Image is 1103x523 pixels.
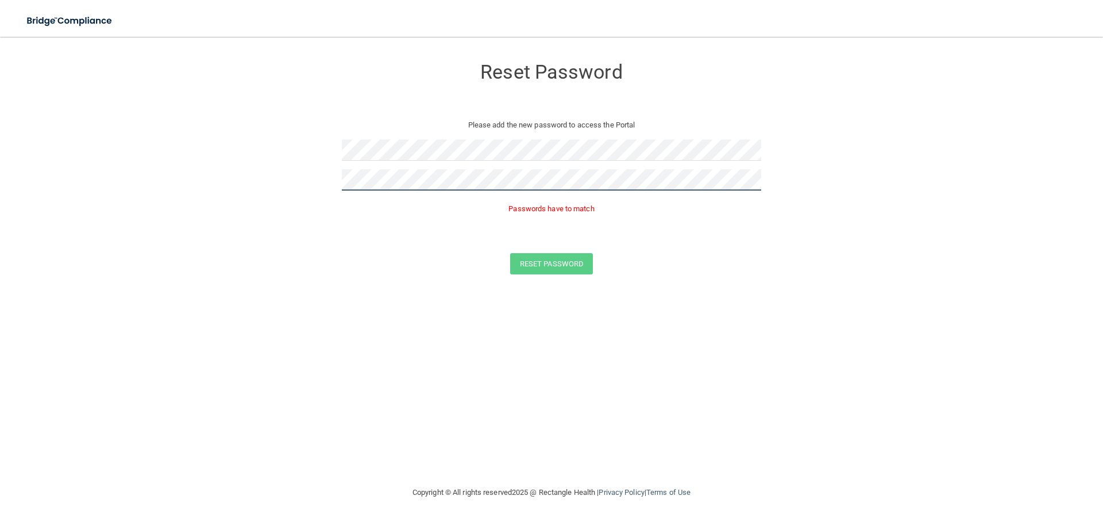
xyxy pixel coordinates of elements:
button: Reset Password [510,253,593,274]
p: Passwords have to match [342,202,761,216]
iframe: Drift Widget Chat Controller [904,441,1089,487]
a: Privacy Policy [599,488,644,497]
img: bridge_compliance_login_screen.278c3ca4.svg [17,9,123,33]
a: Terms of Use [646,488,691,497]
p: Please add the new password to access the Portal [350,118,753,132]
div: Copyright © All rights reserved 2025 @ Rectangle Health | | [342,474,761,511]
h3: Reset Password [342,61,761,83]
